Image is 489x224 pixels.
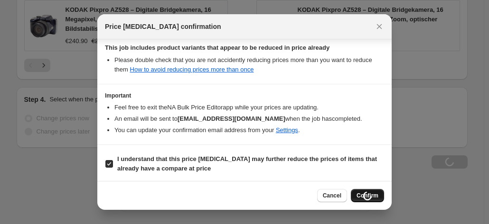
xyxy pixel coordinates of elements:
[105,22,221,31] span: Price [MEDICAL_DATA] confirmation
[373,20,386,33] button: Close
[276,126,298,134] a: Settings
[114,55,384,74] li: Please double check that you are not accidently reducing prices more than you want to reduce them
[114,125,384,135] li: You can update your confirmation email address from your .
[130,66,254,73] a: How to avoid reducing prices more than once
[114,103,384,112] li: Feel free to exit the NA Bulk Price Editor app while your prices are updating.
[114,114,384,124] li: An email will be sent to when the job has completed .
[105,92,384,99] h3: Important
[178,115,285,122] b: [EMAIL_ADDRESS][DOMAIN_NAME]
[323,192,341,199] span: Cancel
[317,189,347,202] button: Cancel
[105,44,329,51] b: This job includes product variants that appear to be reduced in price already
[117,155,377,172] b: I understand that this price [MEDICAL_DATA] may further reduce the prices of items that already h...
